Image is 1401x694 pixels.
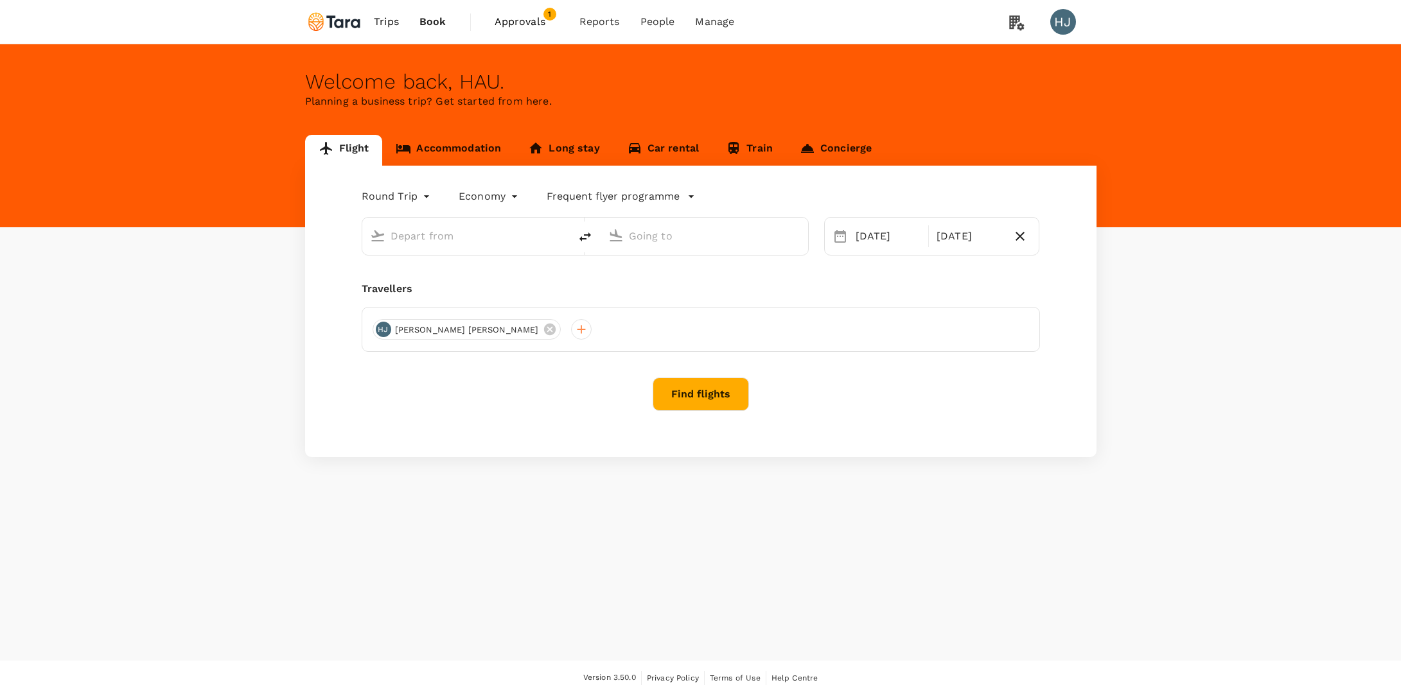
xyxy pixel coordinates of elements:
div: Travellers [362,281,1040,297]
input: Going to [629,226,781,246]
div: [DATE] [850,223,926,249]
p: Frequent flyer programme [547,189,680,204]
a: Privacy Policy [647,671,699,685]
span: Approvals [495,14,559,30]
div: HJ [1050,9,1076,35]
span: [PERSON_NAME] [PERSON_NAME] [387,324,547,336]
span: Book [419,14,446,30]
div: HJ [376,322,391,337]
a: Car rental [613,135,713,166]
span: People [640,14,675,30]
input: Depart from [391,226,543,246]
span: Reports [579,14,620,30]
span: Help Centre [771,673,818,682]
span: Manage [695,14,734,30]
a: Concierge [786,135,885,166]
a: Terms of Use [710,671,761,685]
button: Open [561,234,563,237]
span: 1 [543,8,556,21]
button: Find flights [653,377,749,411]
img: Tara Climate Ltd [305,8,364,36]
button: Open [799,234,802,237]
span: Privacy Policy [647,673,699,682]
span: Terms of Use [710,673,761,682]
span: Trips [374,14,399,30]
div: [DATE] [931,223,1007,249]
p: Planning a business trip? Get started from here. [305,94,1097,109]
div: Round Trip [362,186,434,207]
div: Economy [459,186,521,207]
a: Accommodation [382,135,515,166]
div: Welcome back , HAU . [305,70,1097,94]
div: HJ[PERSON_NAME] [PERSON_NAME] [373,319,561,340]
button: Frequent flyer programme [547,189,695,204]
a: Long stay [515,135,613,166]
span: Version 3.50.0 [583,672,636,684]
a: Help Centre [771,671,818,685]
button: delete [570,221,601,252]
a: Train [712,135,786,166]
a: Flight [305,135,383,166]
